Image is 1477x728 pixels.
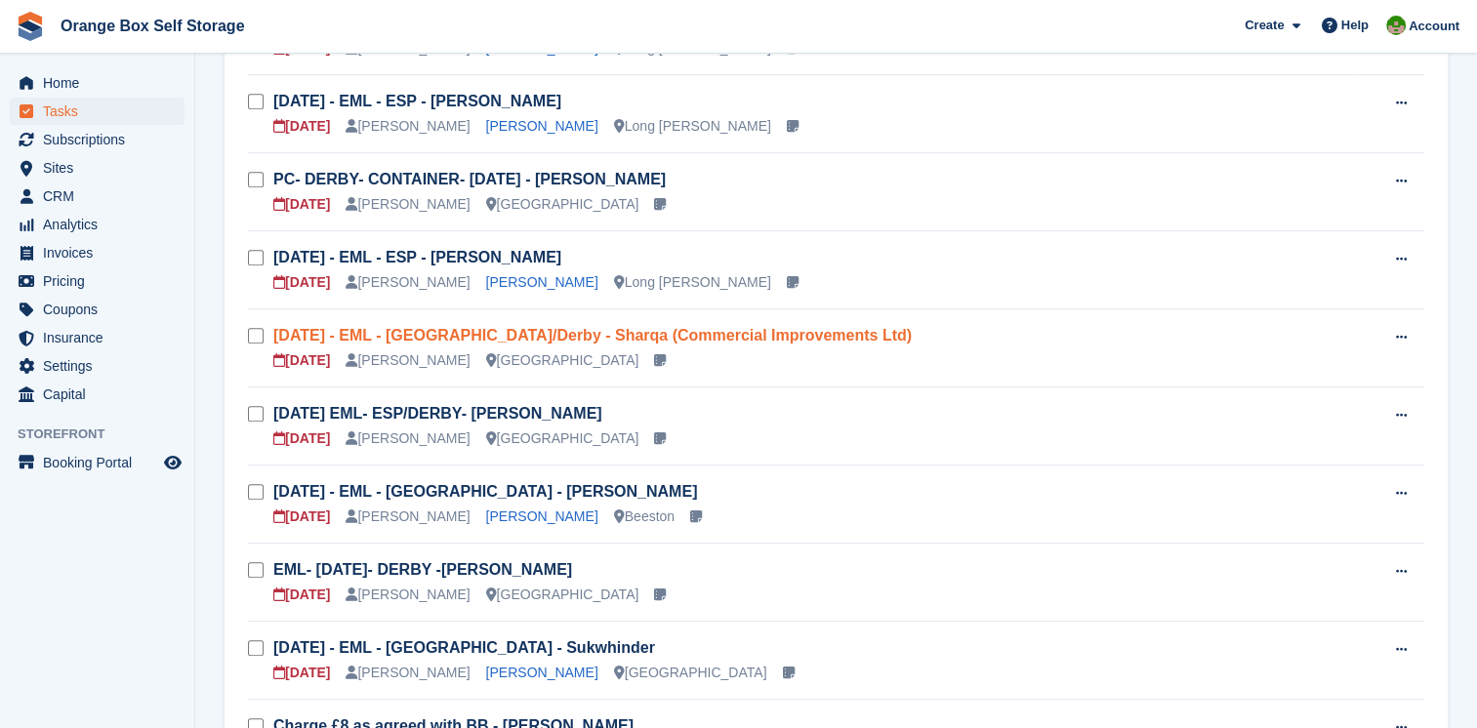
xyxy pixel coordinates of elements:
a: Orange Box Self Storage [53,10,253,42]
a: [PERSON_NAME] [486,118,598,134]
a: [DATE] - EML - [GEOGRAPHIC_DATA] - Sukwhinder [273,639,655,656]
a: menu [10,126,185,153]
a: menu [10,182,185,210]
span: Booking Portal [43,449,160,476]
div: [DATE] [273,350,330,371]
a: menu [10,449,185,476]
div: [DATE] [273,428,330,449]
span: Settings [43,352,160,380]
a: menu [10,154,185,182]
div: Beeston [614,506,675,527]
div: [DATE] [273,663,330,683]
a: menu [10,211,185,238]
span: Account [1409,17,1459,36]
a: menu [10,352,185,380]
div: Long [PERSON_NAME] [614,272,771,293]
div: [PERSON_NAME] [346,663,470,683]
a: menu [10,69,185,97]
div: [DATE] [273,272,330,293]
a: [PERSON_NAME] [486,508,598,524]
div: [PERSON_NAME] [346,428,470,449]
span: Subscriptions [43,126,160,153]
span: Home [43,69,160,97]
a: [DATE] - EML - [GEOGRAPHIC_DATA]/Derby - Sharqa (Commercial Improvements Ltd) [273,327,912,344]
div: [PERSON_NAME] [346,506,470,527]
span: Analytics [43,211,160,238]
div: [PERSON_NAME] [346,585,470,605]
div: [DATE] [273,116,330,137]
div: [GEOGRAPHIC_DATA] [486,194,639,215]
div: [PERSON_NAME] [346,194,470,215]
a: [DATE] - EML - [GEOGRAPHIC_DATA] - [PERSON_NAME] [273,483,697,500]
a: [PERSON_NAME] [486,665,598,680]
div: [GEOGRAPHIC_DATA] [486,585,639,605]
a: [DATE] EML- ESP/DERBY- [PERSON_NAME] [273,405,602,422]
div: [GEOGRAPHIC_DATA] [486,428,639,449]
span: Sites [43,154,160,182]
a: [PERSON_NAME] [486,274,598,290]
a: PC- DERBY- CONTAINER- [DATE] - [PERSON_NAME] [273,171,666,187]
span: Invoices [43,239,160,266]
img: Eric Smith [1386,16,1406,35]
div: [DATE] [273,585,330,605]
div: [PERSON_NAME] [346,350,470,371]
a: menu [10,239,185,266]
div: Long [PERSON_NAME] [614,116,771,137]
span: Insurance [43,324,160,351]
a: Preview store [161,451,185,474]
span: Storefront [18,425,194,444]
div: [GEOGRAPHIC_DATA] [614,663,767,683]
a: [DATE] - EML - ESP - [PERSON_NAME] [273,93,561,109]
div: [GEOGRAPHIC_DATA] [486,350,639,371]
span: Pricing [43,267,160,295]
a: menu [10,381,185,408]
div: [DATE] [273,506,330,527]
span: Capital [43,381,160,408]
a: menu [10,324,185,351]
span: Help [1341,16,1369,35]
a: EML- [DATE]- DERBY -[PERSON_NAME] [273,561,572,578]
div: [DATE] [273,194,330,215]
a: [DATE] - EML - ESP - [PERSON_NAME] [273,249,561,265]
a: menu [10,267,185,295]
a: menu [10,296,185,323]
div: [PERSON_NAME] [346,272,470,293]
span: Tasks [43,98,160,125]
div: [PERSON_NAME] [346,116,470,137]
span: CRM [43,182,160,210]
a: menu [10,98,185,125]
span: Coupons [43,296,160,323]
span: Create [1245,16,1284,35]
img: stora-icon-8386f47178a22dfd0bd8f6a31ec36ba5ce8667c1dd55bd0f319d3a0aa187defe.svg [16,12,45,41]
